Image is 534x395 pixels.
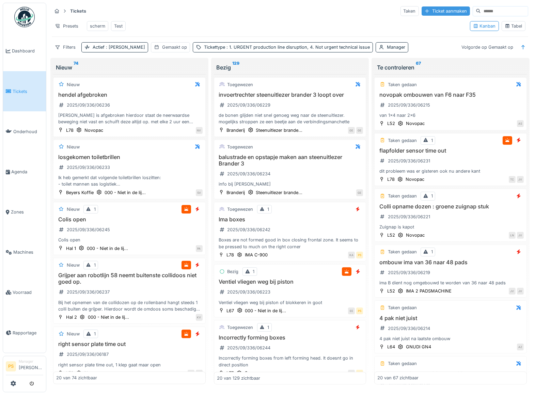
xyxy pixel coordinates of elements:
[406,232,425,238] div: Novopac
[388,81,417,88] div: Taken gedaan
[13,88,43,95] span: Tickets
[388,325,430,332] div: 2025/09/336/06214
[431,193,433,199] div: 1
[67,206,80,212] div: Nieuw
[400,6,419,16] div: Taken
[356,307,363,314] div: PS
[356,370,363,377] div: PS
[13,128,43,135] span: Onderhoud
[422,6,470,16] div: Ticket aanmaken
[67,351,109,358] div: 2025/09/336/06187
[348,307,355,314] div: EE
[227,324,253,331] div: Toegewezen
[56,154,203,160] h3: losgekomen toiletbrillen
[268,324,269,331] div: 1
[87,245,128,252] div: 000 - Niet in de lij...
[377,63,524,72] div: Te controleren
[11,209,43,215] span: Zones
[377,335,524,342] div: 4 pak niet juist na laatste ombouw
[56,112,203,125] div: [PERSON_NAME] is afgebroken hierdoor staat de neerwaardse beweging niet vast en schuift deze alti...
[67,331,80,337] div: Nieuw
[387,120,395,127] div: L52
[227,226,271,233] div: 2025/09/336/06242
[387,44,405,50] div: Manager
[227,252,234,258] div: L78
[217,375,260,381] div: 20 van 129 zichtbaar
[66,370,74,376] div: L78
[388,193,417,199] div: Taken gedaan
[459,42,517,52] div: Volgorde op Gemaakt op
[227,345,271,351] div: 2025/09/336/06244
[348,127,355,134] div: GE
[14,7,35,27] img: Badge_color-CXgf-gQk.svg
[105,189,146,196] div: 000 - Niet in de lij...
[204,44,370,50] div: Tickettype
[3,232,46,272] a: Machines
[348,370,355,377] div: AC
[196,370,203,377] div: JD
[377,112,524,118] div: van 1x4 naar 2x6
[388,360,417,367] div: Taken gedaan
[56,92,203,98] h3: hendel afgebroken
[388,304,417,311] div: Taken gedaan
[217,112,363,125] div: de bonen glijden niet snel genoeg weg naar de steenuitlezer. mogelijks stroppen ze een beetje aan...
[388,137,417,144] div: Taken gedaan
[67,226,110,233] div: 2025/09/336/06245
[13,249,43,255] span: Machines
[256,127,303,133] div: Steenuitlezer brande...
[3,71,46,111] a: Tickets
[13,330,43,336] span: Rapportage
[245,252,268,258] div: IMA C-900
[227,289,271,295] div: 2025/09/336/06223
[388,249,417,255] div: Taken gedaan
[517,344,524,350] div: AZ
[56,299,203,312] div: Bij het opnemen van de collidozen op de rollenband hangt steeds 1 colli buiten de grijper. Hierdo...
[12,48,43,54] span: Dashboard
[56,174,203,187] div: Ik heb gemerkt dat volgende toiletbrillen loszitten: - toilet mannen sas logistiek - beide mannen...
[74,63,78,72] sup: 74
[387,344,395,350] div: L64
[268,206,269,212] div: 1
[253,268,255,275] div: 1
[84,127,103,133] div: Novopac
[509,232,516,239] div: LN
[217,63,364,72] div: Bezig
[387,232,395,238] div: L52
[225,45,370,50] span: : 1. URGENT production line disruption, 4. Not urgent technical issue
[356,127,363,134] div: GE
[67,289,110,295] div: 2025/09/336/06237
[217,92,363,98] h3: invoertrechter steenuitlezer brander 3 loopt over
[406,344,431,350] div: GNUDI GN4
[377,203,524,210] h3: Colli opname dozen : groene zuignap stuk
[56,237,203,243] div: Colis open
[56,272,203,285] h3: Grijper aan robotlijn 58 neemt buitenste collidoos niet goed op.
[377,147,524,154] h3: flapfolder sensor time out
[67,262,80,268] div: Nieuw
[66,189,94,196] div: Beyers Koffie
[406,288,452,294] div: IMA 2 PADSMACHINE
[3,152,46,192] a: Agenda
[227,144,253,150] div: Toegewezen
[356,252,363,258] div: PS
[217,334,363,341] h3: Incorrectly forming boxes
[406,176,424,183] div: Novopac
[227,171,271,177] div: 2025/09/336/06234
[19,359,43,364] div: Manager
[217,355,363,368] div: Incorrectly forming boxes from left forming head. It doesnt go in direct position
[3,272,46,313] a: Voorraad
[227,102,271,108] div: 2025/09/336/06229
[227,127,245,133] div: Branderij
[217,299,363,306] div: Ventiel vliegen weg bij piston of blokkeren in goot
[388,269,430,276] div: 2025/09/336/06219
[66,127,74,133] div: L78
[105,45,145,50] span: : [PERSON_NAME]
[162,44,187,50] div: Gemaakt op
[196,127,203,134] div: NV
[377,259,524,266] h3: ombouw ima van 36 naar 48 pads
[19,359,43,374] li: [PERSON_NAME]
[388,158,430,164] div: 2025/09/336/06231
[387,176,395,183] div: L78
[388,102,430,108] div: 2025/09/336/06215
[3,192,46,232] a: Zones
[56,341,203,347] h3: right sensor plate time out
